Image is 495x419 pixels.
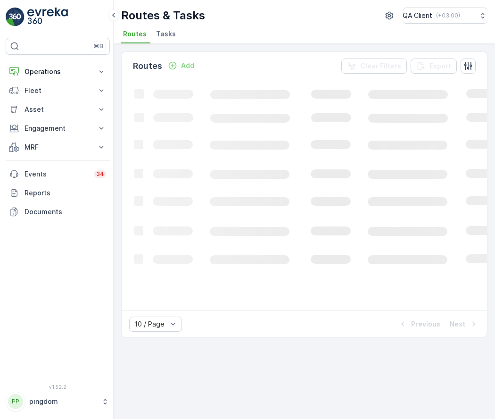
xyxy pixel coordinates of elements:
[6,184,110,202] a: Reports
[181,61,194,70] p: Add
[156,29,176,39] span: Tasks
[6,384,110,390] span: v 1.52.2
[133,59,162,73] p: Routes
[25,169,89,179] p: Events
[6,119,110,138] button: Engagement
[94,42,103,50] p: ⌘B
[397,318,441,330] button: Previous
[450,319,465,329] p: Next
[6,138,110,157] button: MRF
[96,170,104,178] p: 34
[6,202,110,221] a: Documents
[25,142,91,152] p: MRF
[27,8,68,26] img: logo_light-DOdMpM7g.png
[123,29,147,39] span: Routes
[411,319,440,329] p: Previous
[25,105,91,114] p: Asset
[8,394,23,409] div: PP
[6,8,25,26] img: logo
[29,397,97,406] p: pingdom
[25,188,106,198] p: Reports
[6,62,110,81] button: Operations
[25,207,106,217] p: Documents
[6,81,110,100] button: Fleet
[449,318,479,330] button: Next
[6,165,110,184] a: Events34
[403,11,432,20] p: QA Client
[6,392,110,411] button: PPpingdom
[360,61,401,71] p: Clear Filters
[411,59,457,74] button: Export
[436,12,460,19] p: ( +03:00 )
[429,61,451,71] p: Export
[25,86,91,95] p: Fleet
[25,67,91,76] p: Operations
[121,8,205,23] p: Routes & Tasks
[6,100,110,119] button: Asset
[341,59,407,74] button: Clear Filters
[403,8,487,24] button: QA Client(+03:00)
[25,124,91,133] p: Engagement
[164,60,198,71] button: Add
